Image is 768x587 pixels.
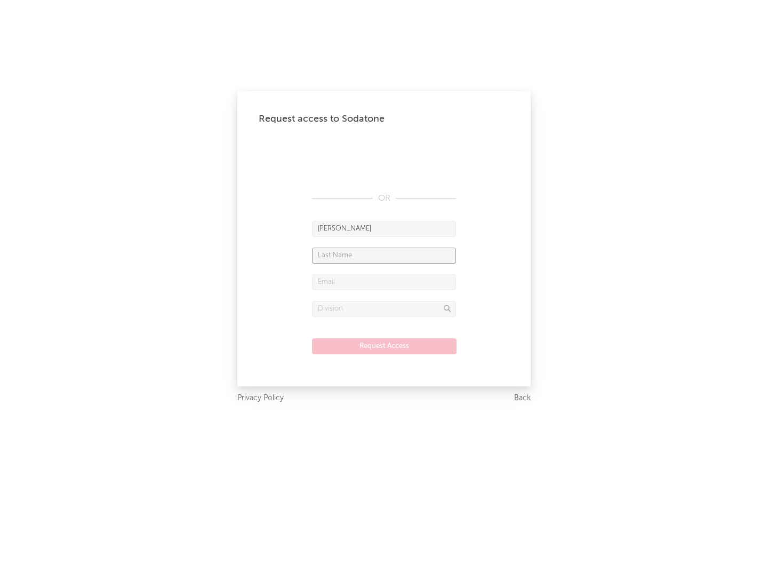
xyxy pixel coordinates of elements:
input: Last Name [312,248,456,264]
button: Request Access [312,338,457,354]
div: OR [312,192,456,205]
input: Division [312,301,456,317]
div: Request access to Sodatone [259,113,509,125]
input: Email [312,274,456,290]
input: First Name [312,221,456,237]
a: Back [514,392,531,405]
a: Privacy Policy [237,392,284,405]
